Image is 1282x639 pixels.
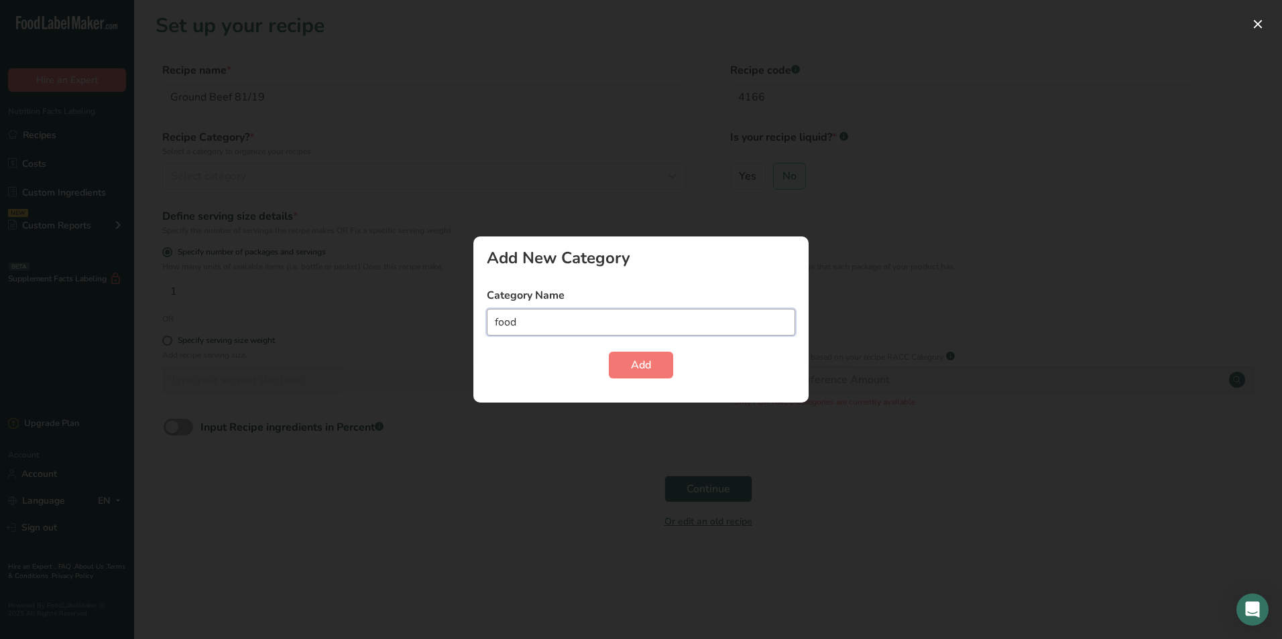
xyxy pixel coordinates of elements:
span: Add [631,357,651,373]
input: Type your category name here [487,309,795,336]
label: Category Name [487,287,795,303]
div: Open Intercom Messenger [1236,593,1269,626]
div: Add New Category [487,250,795,266]
button: Add [609,352,673,378]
